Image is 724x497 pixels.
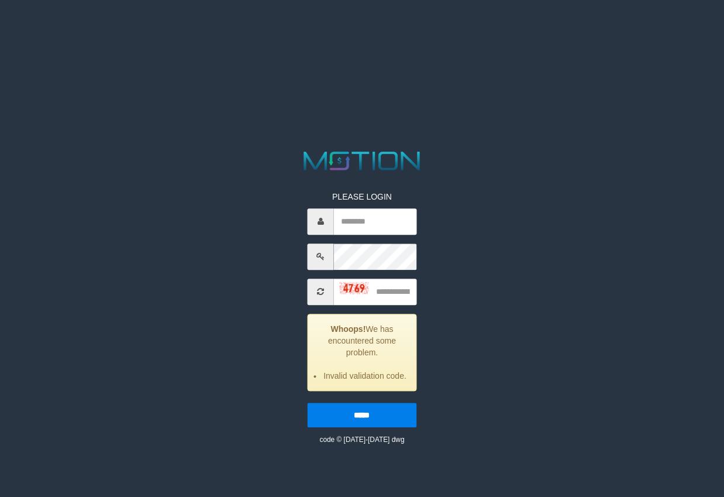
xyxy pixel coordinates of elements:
[308,191,416,203] p: PLEASE LOGIN
[330,324,366,334] strong: Whoops!
[299,148,426,173] img: MOTION_logo.png
[308,314,416,391] div: We has encountered some problem.
[340,282,369,294] img: captcha
[323,370,407,382] li: Invalid validation code.
[319,436,404,444] small: code © [DATE]-[DATE] dwg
